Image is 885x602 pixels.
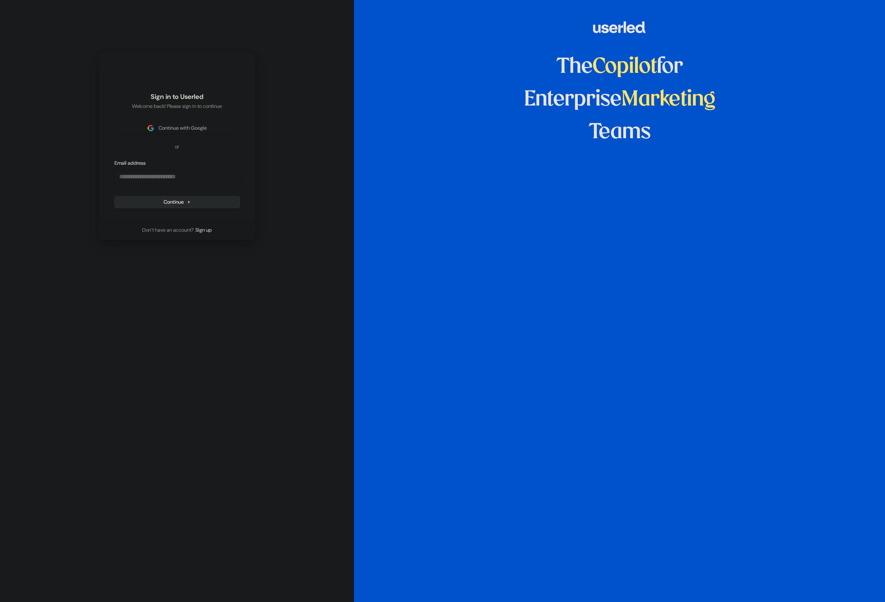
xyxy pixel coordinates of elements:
label: Email address [114,160,146,167]
h1: The for Enterprise Teams [498,51,741,149]
p: or [175,143,179,150]
span: Continue [164,199,191,206]
img: Sign in with Google [148,125,154,131]
a: Sign up [195,227,212,234]
h1: Sign in to Userled [114,92,240,102]
button: Continue [114,196,240,208]
button: Sign in with GoogleContinue with Google [114,122,240,134]
span: Continue with Google [158,125,207,132]
span: Copilot [593,57,657,77]
p: Welcome back! Please sign in to continue [114,103,240,110]
span: Marketing [621,90,716,110]
span: Don’t have an account? [142,227,194,234]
